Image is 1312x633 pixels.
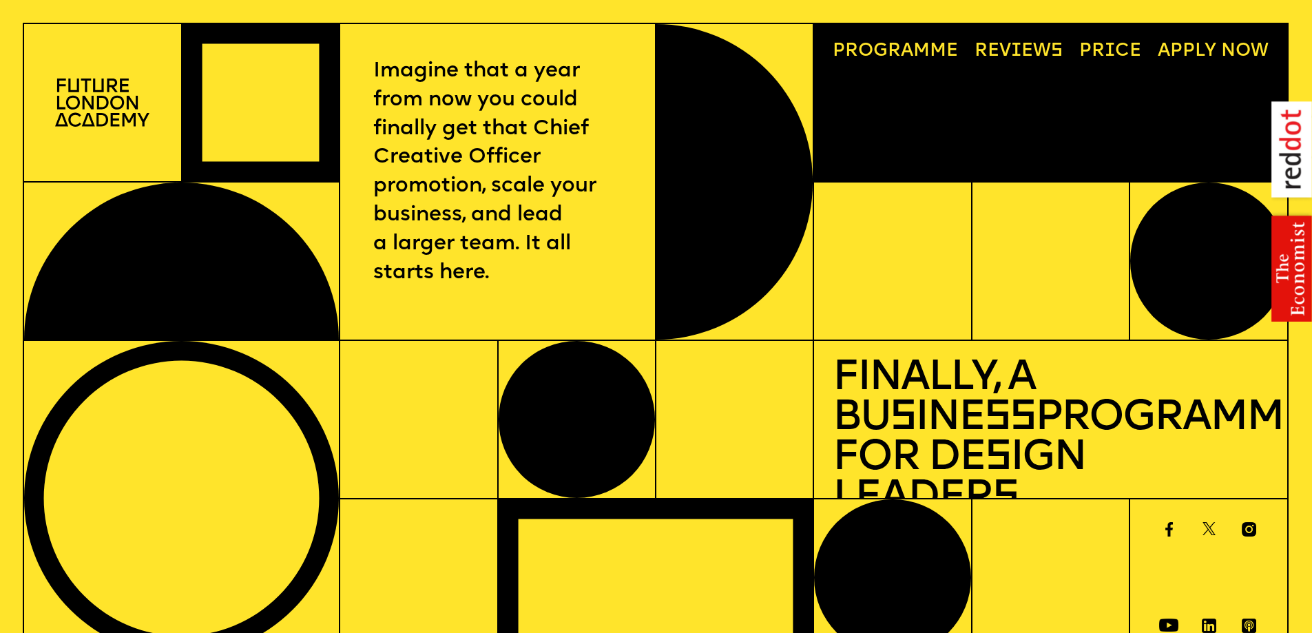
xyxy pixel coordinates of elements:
[890,397,915,439] span: s
[984,397,1035,439] span: ss
[1158,42,1170,61] span: A
[373,57,623,288] p: Imagine that a year from now you could finally get that Chief Creative Officer promotion, scale y...
[901,42,913,61] span: a
[824,33,967,70] a: Programme
[992,477,1018,519] span: s
[985,437,1010,479] span: s
[966,33,1072,70] a: Reviews
[1070,33,1150,70] a: Price
[1149,33,1278,70] a: Apply now
[833,359,1269,519] h1: Finally, a Bu ine Programme for De ign Leader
